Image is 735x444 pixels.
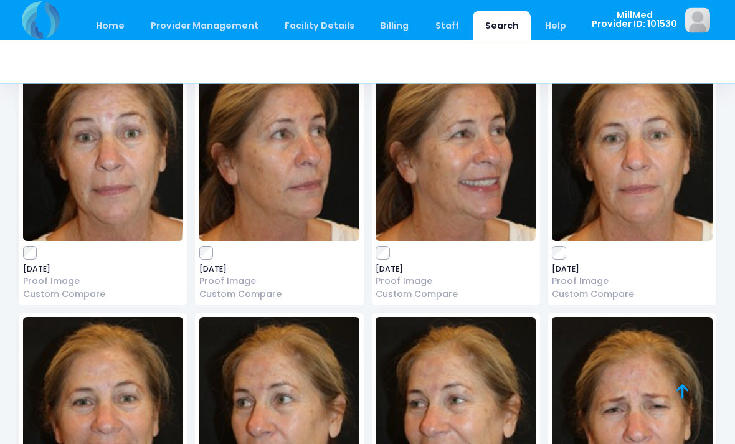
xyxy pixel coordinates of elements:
[376,288,536,301] a: Custom Compare
[369,11,421,40] a: Billing
[376,275,536,288] a: Proof Image
[23,275,183,288] a: Proof Image
[83,11,136,40] a: Home
[552,275,712,288] a: Proof Image
[199,55,359,242] img: image
[533,11,579,40] a: Help
[376,266,536,273] span: [DATE]
[552,55,712,242] img: image
[199,266,359,273] span: [DATE]
[138,11,270,40] a: Provider Management
[23,288,183,301] a: Custom Compare
[552,266,712,273] span: [DATE]
[552,288,712,301] a: Custom Compare
[376,55,536,242] img: image
[273,11,367,40] a: Facility Details
[473,11,531,40] a: Search
[685,8,710,33] img: image
[423,11,471,40] a: Staff
[199,275,359,288] a: Proof Image
[199,288,359,301] a: Custom Compare
[23,266,183,273] span: [DATE]
[23,55,183,242] img: image
[592,11,677,29] span: MillMed Provider ID: 101530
